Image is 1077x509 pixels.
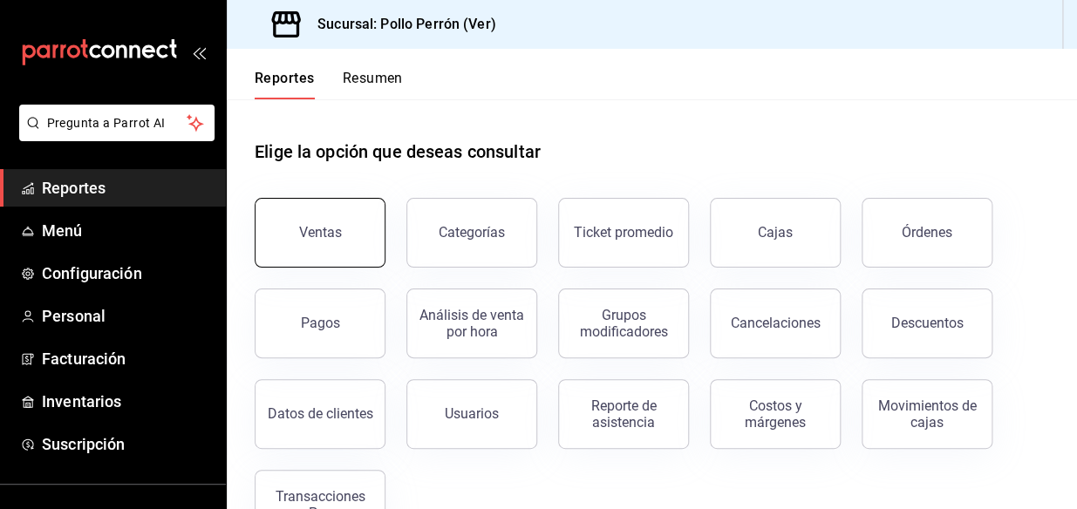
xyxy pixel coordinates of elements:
button: Datos de clientes [255,379,385,449]
button: Pregunta a Parrot AI [19,105,215,141]
span: Facturación [42,347,212,370]
button: Cancelaciones [710,288,841,358]
div: Usuarios [445,405,499,422]
span: Pregunta a Parrot AI [47,114,187,132]
button: Órdenes [862,198,992,268]
div: Categorías [439,224,505,241]
a: Pregunta a Parrot AI [12,126,215,145]
button: Movimientos de cajas [862,379,992,449]
button: Categorías [406,198,537,268]
h3: Sucursal: Pollo Perrón (Ver) [303,14,496,35]
span: Suscripción [42,432,212,456]
div: Datos de clientes [268,405,373,422]
h1: Elige la opción que deseas consultar [255,139,541,165]
span: Configuración [42,261,212,285]
button: Grupos modificadores [558,288,689,358]
div: Descuentos [891,315,964,331]
button: open_drawer_menu [192,45,206,59]
div: Cajas [758,224,793,241]
div: Costos y márgenes [721,397,829,431]
div: Ventas [299,224,342,241]
button: Reporte de asistencia [558,379,689,449]
button: Usuarios [406,379,537,449]
button: Reportes [255,70,315,99]
button: Análisis de venta por hora [406,288,537,358]
div: navigation tabs [255,70,403,99]
div: Movimientos de cajas [873,397,981,431]
span: Inventarios [42,390,212,413]
button: Ticket promedio [558,198,689,268]
div: Ticket promedio [574,224,673,241]
button: Descuentos [862,288,992,358]
div: Cancelaciones [731,315,821,331]
div: Grupos modificadores [569,307,678,340]
div: Pagos [301,315,340,331]
span: Menú [42,219,212,242]
div: Análisis de venta por hora [418,307,526,340]
button: Pagos [255,288,385,358]
button: Ventas [255,198,385,268]
button: Resumen [343,70,403,99]
span: Personal [42,304,212,328]
div: Órdenes [902,224,952,241]
button: Costos y márgenes [710,379,841,449]
span: Reportes [42,176,212,200]
button: Cajas [710,198,841,268]
div: Reporte de asistencia [569,397,678,431]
